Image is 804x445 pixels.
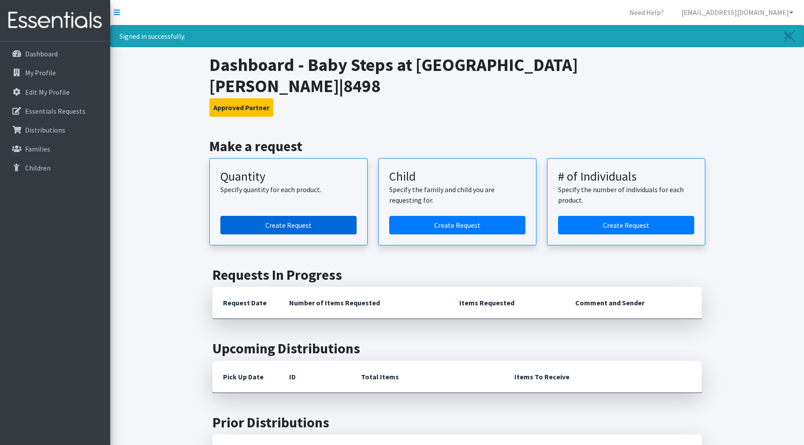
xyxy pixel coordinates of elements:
[25,126,65,134] p: Distributions
[4,45,107,63] a: Dashboard
[25,49,58,58] p: Dashboard
[212,414,702,431] h2: Prior Distributions
[4,6,107,35] img: HumanEssentials
[25,107,86,115] p: Essentials Requests
[389,216,525,234] a: Create a request for a child or family
[209,98,273,117] button: Approved Partner
[4,140,107,158] a: Families
[25,145,50,153] p: Families
[4,102,107,120] a: Essentials Requests
[350,361,504,393] th: Total Items
[449,287,565,319] th: Items Requested
[212,361,279,393] th: Pick Up Date
[504,361,702,393] th: Items To Receive
[558,169,694,184] h3: # of Individuals
[212,340,702,357] h2: Upcoming Distributions
[220,216,357,234] a: Create a request by quantity
[674,4,800,21] a: [EMAIL_ADDRESS][DOMAIN_NAME]
[220,169,357,184] h3: Quantity
[279,361,350,393] th: ID
[775,26,804,47] a: Close
[389,184,525,205] p: Specify the family and child you are requesting for.
[389,169,525,184] h3: Child
[4,121,107,139] a: Distributions
[25,88,70,96] p: Edit My Profile
[565,287,702,319] th: Comment and Sender
[279,287,449,319] th: Number of Items Requested
[110,25,804,47] div: Signed in successfully.
[25,68,56,77] p: My Profile
[25,163,51,172] p: Children
[4,159,107,177] a: Children
[4,64,107,82] a: My Profile
[4,83,107,101] a: Edit My Profile
[558,216,694,234] a: Create a request by number of individuals
[212,267,702,283] h2: Requests In Progress
[558,184,694,205] p: Specify the number of individuals for each product.
[212,287,279,319] th: Request Date
[209,54,705,96] h1: Dashboard - Baby Steps at [GEOGRAPHIC_DATA][PERSON_NAME]|8498
[220,184,357,195] p: Specify quantity for each product.
[622,4,671,21] a: Need Help?
[209,138,705,155] h2: Make a request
